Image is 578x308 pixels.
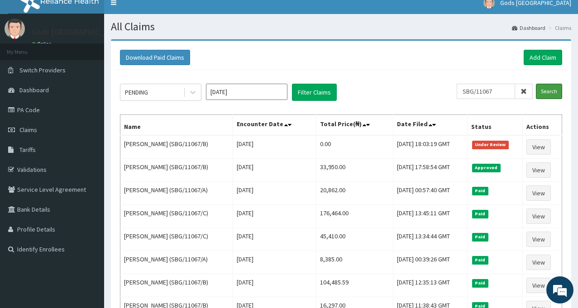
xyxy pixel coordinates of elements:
[472,141,509,149] span: Under Review
[111,21,571,33] h1: All Claims
[393,182,467,205] td: [DATE] 00:57:40 GMT
[120,274,233,297] td: [PERSON_NAME] (SBG/11067/B)
[393,274,467,297] td: [DATE] 12:35:13 GMT
[472,164,501,172] span: Approved
[472,210,488,218] span: Paid
[19,126,37,134] span: Claims
[233,205,316,228] td: [DATE]
[17,45,37,68] img: d_794563401_company_1708531726252_794563401
[32,41,53,47] a: Online
[472,279,488,287] span: Paid
[120,159,233,182] td: [PERSON_NAME] (SBG/11067/B)
[472,187,488,195] span: Paid
[526,139,551,155] a: View
[233,228,316,251] td: [DATE]
[316,115,393,136] th: Total Price(₦)
[233,115,316,136] th: Encounter Date
[522,115,562,136] th: Actions
[233,159,316,182] td: [DATE]
[457,84,515,99] input: Search by HMO ID
[393,251,467,274] td: [DATE] 00:39:26 GMT
[316,228,393,251] td: 45,410.00
[316,182,393,205] td: 20,862.00
[393,228,467,251] td: [DATE] 13:34:44 GMT
[233,251,316,274] td: [DATE]
[233,274,316,297] td: [DATE]
[47,51,152,62] div: Chat with us now
[393,159,467,182] td: [DATE] 17:58:54 GMT
[393,135,467,159] td: [DATE] 18:03:19 GMT
[5,19,25,39] img: User Image
[472,233,488,241] span: Paid
[526,278,551,293] a: View
[526,208,551,224] a: View
[148,5,170,26] div: Minimize live chat window
[524,50,562,65] a: Add Claim
[526,162,551,178] a: View
[120,182,233,205] td: [PERSON_NAME] (SBG/11067/A)
[512,24,545,32] a: Dashboard
[19,66,66,74] span: Switch Providers
[546,24,571,32] li: Claims
[536,84,562,99] input: Search
[292,84,337,101] button: Filter Claims
[526,185,551,201] a: View
[316,159,393,182] td: 33,950.00
[316,205,393,228] td: 176,464.00
[467,115,522,136] th: Status
[19,146,36,154] span: Tariffs
[125,88,148,97] div: PENDING
[233,135,316,159] td: [DATE]
[120,251,233,274] td: [PERSON_NAME] (SBG/11067/A)
[120,50,190,65] button: Download Paid Claims
[120,115,233,136] th: Name
[316,135,393,159] td: 0.00
[316,274,393,297] td: 104,485.59
[472,256,488,264] span: Paid
[53,95,125,186] span: We're online!
[120,228,233,251] td: [PERSON_NAME] (SBG/11067/C)
[393,115,467,136] th: Date Filed
[206,84,287,100] input: Select Month and Year
[233,182,316,205] td: [DATE]
[120,205,233,228] td: [PERSON_NAME] (SBG/11067/C)
[19,86,49,94] span: Dashboard
[32,28,126,36] p: Gods [GEOGRAPHIC_DATA]
[526,255,551,270] a: View
[393,205,467,228] td: [DATE] 13:45:11 GMT
[526,232,551,247] a: View
[120,135,233,159] td: [PERSON_NAME] (SBG/11067/B)
[316,251,393,274] td: 8,385.00
[5,209,172,241] textarea: Type your message and hit 'Enter'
